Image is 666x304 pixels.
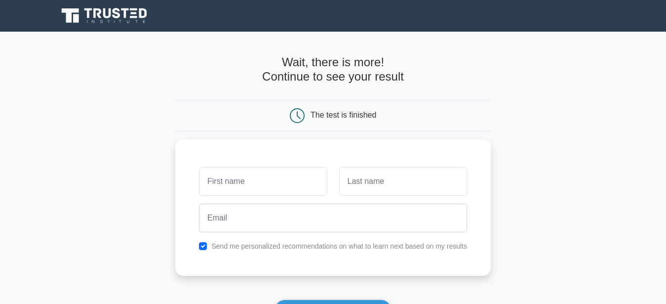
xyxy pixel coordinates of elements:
[175,55,491,84] h4: Wait, there is more! Continue to see your result
[199,204,467,232] input: Email
[339,167,467,196] input: Last name
[311,111,376,119] div: The test is finished
[199,167,327,196] input: First name
[211,242,467,250] label: Send me personalized recommendations on what to learn next based on my results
